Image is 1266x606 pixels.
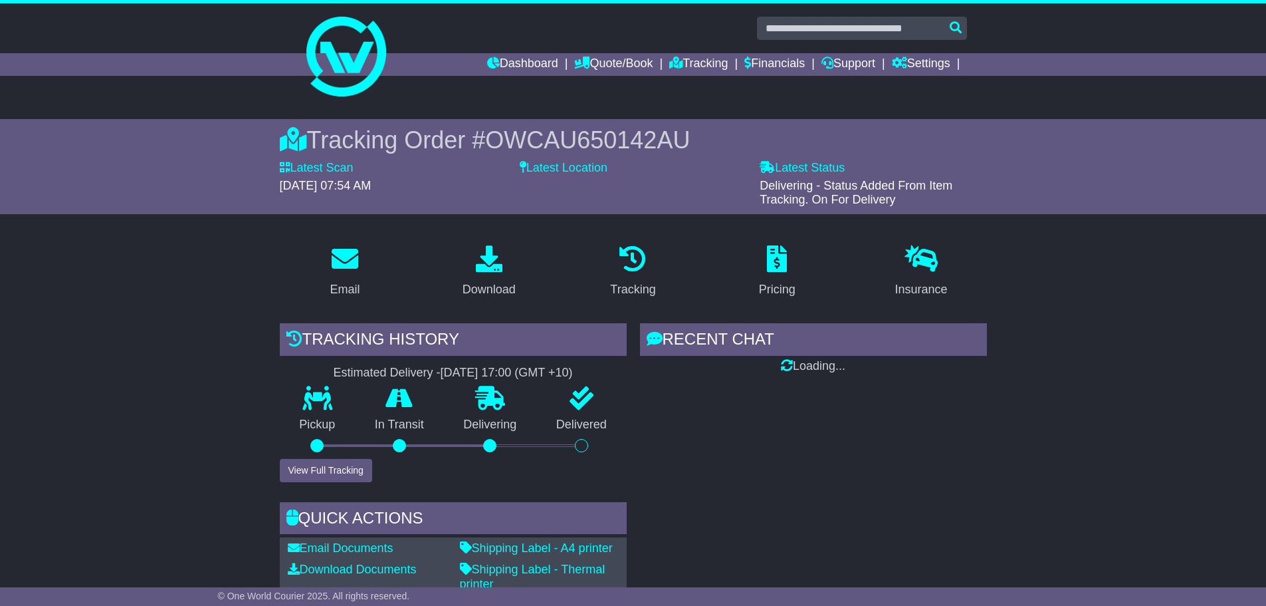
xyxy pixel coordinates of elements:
[640,323,987,359] div: RECENT CHAT
[669,53,728,76] a: Tracking
[640,359,987,374] div: Loading...
[520,161,607,176] label: Latest Location
[892,53,950,76] a: Settings
[610,281,655,299] div: Tracking
[218,591,410,601] span: © One World Courier 2025. All rights reserved.
[487,53,558,76] a: Dashboard
[330,281,360,299] div: Email
[760,179,952,207] span: Delivering - Status Added From Item Tracking. On For Delivery
[280,161,354,176] label: Latest Scan
[460,563,605,591] a: Shipping Label - Thermal printer
[601,241,664,303] a: Tracking
[280,366,627,380] div: Estimated Delivery -
[744,53,805,76] a: Financials
[280,126,987,154] div: Tracking Order #
[444,418,537,432] p: Delivering
[760,161,845,176] label: Latest Status
[280,323,627,359] div: Tracking history
[454,241,524,303] a: Download
[280,179,371,192] span: [DATE] 07:54 AM
[460,541,613,555] a: Shipping Label - A4 printer
[574,53,653,76] a: Quote/Book
[536,418,627,432] p: Delivered
[463,281,516,299] div: Download
[288,541,393,555] a: Email Documents
[355,418,444,432] p: In Transit
[821,53,875,76] a: Support
[321,241,368,303] a: Email
[485,126,690,154] span: OWCAU650142AU
[280,459,372,482] button: View Full Tracking
[887,241,956,303] a: Insurance
[441,366,573,380] div: [DATE] 17:00 (GMT +10)
[280,418,356,432] p: Pickup
[759,281,795,299] div: Pricing
[280,502,627,538] div: Quick Actions
[750,241,804,303] a: Pricing
[288,563,417,576] a: Download Documents
[895,281,948,299] div: Insurance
